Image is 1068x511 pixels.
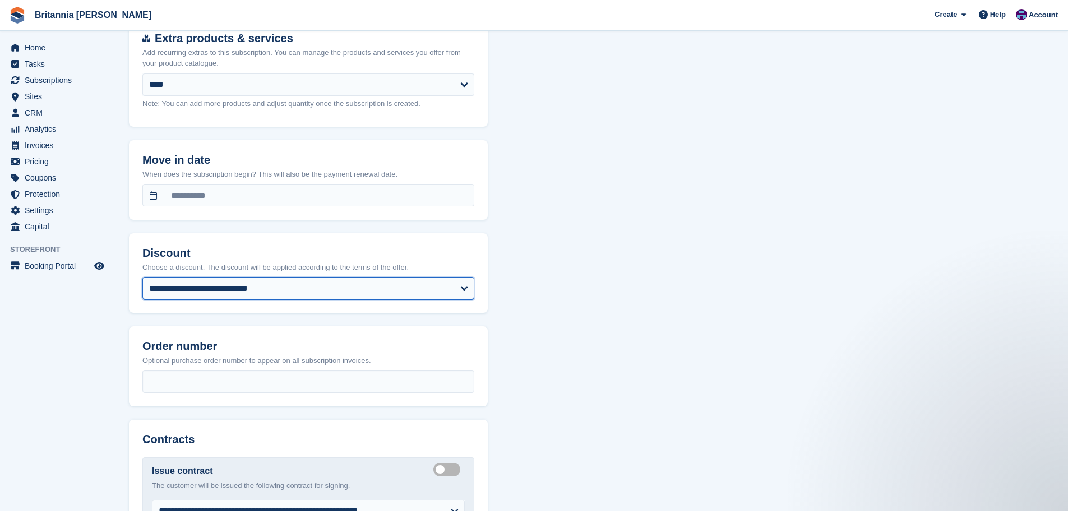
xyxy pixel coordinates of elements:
a: Preview store [93,259,106,273]
img: Becca Clark [1016,9,1027,20]
h2: Contracts [142,433,474,446]
label: Issue contract [152,464,212,478]
h2: Extra products & services [155,32,474,45]
a: menu [6,105,106,121]
a: menu [6,154,106,169]
a: menu [6,258,106,274]
span: Storefront [10,244,112,255]
span: Booking Portal [25,258,92,274]
img: stora-icon-8386f47178a22dfd0bd8f6a31ec36ba5ce8667c1dd55bd0f319d3a0aa187defe.svg [9,7,26,24]
span: Analytics [25,121,92,137]
a: menu [6,89,106,104]
a: menu [6,202,106,218]
span: Create [935,9,957,20]
a: menu [6,219,106,234]
span: Coupons [25,170,92,186]
span: CRM [25,105,92,121]
span: Capital [25,219,92,234]
span: Help [990,9,1006,20]
a: menu [6,72,106,88]
a: Britannia [PERSON_NAME] [30,6,156,24]
p: Choose a discount. The discount will be applied according to the terms of the offer. [142,262,474,273]
span: Sites [25,89,92,104]
span: Subscriptions [25,72,92,88]
a: menu [6,56,106,72]
h2: Order number [142,340,474,353]
h2: Discount [142,247,474,260]
a: menu [6,170,106,186]
span: Protection [25,186,92,202]
span: Tasks [25,56,92,72]
span: Account [1029,10,1058,21]
span: Pricing [25,154,92,169]
label: Create integrated contract [433,469,465,471]
p: The customer will be issued the following contract for signing. [152,480,465,491]
a: menu [6,40,106,56]
a: menu [6,186,106,202]
p: Add recurring extras to this subscription. You can manage the products and services you offer fro... [142,47,474,69]
p: Note: You can add more products and adjust quantity once the subscription is created. [142,98,474,109]
span: Settings [25,202,92,218]
p: When does the subscription begin? This will also be the payment renewal date. [142,169,474,180]
h2: Move in date [142,154,474,167]
a: menu [6,137,106,153]
span: Home [25,40,92,56]
img: extra-products-and-services-icon-369dad75d0db42487878963cac13cbabf16fa3cfac0e92c15540ca2b9a92589b... [142,32,150,45]
a: menu [6,121,106,137]
span: Invoices [25,137,92,153]
p: Optional purchase order number to appear on all subscription invoices. [142,355,474,366]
